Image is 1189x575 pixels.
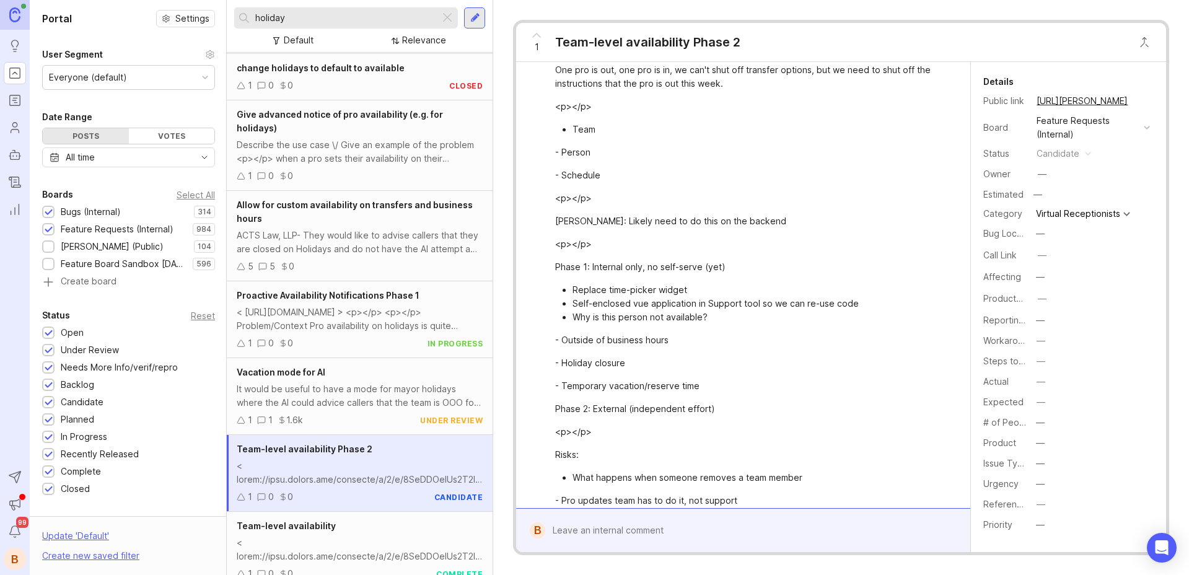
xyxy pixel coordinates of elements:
[1147,533,1177,563] div: Open Intercom Messenger
[198,207,211,217] p: 314
[286,413,303,427] div: 1.6k
[227,358,493,435] a: Vacation mode for AIIt would be useful to have a mode for mayor holidays where the AI could advic...
[61,482,90,496] div: Closed
[287,169,293,183] div: 0
[42,308,70,323] div: Status
[555,33,740,51] div: Team-level availability Phase 2
[983,478,1019,489] label: Urgency
[268,413,273,427] div: 1
[237,382,483,410] div: It would be useful to have a mode for mayor holidays where the AI could advice callers that the t...
[530,522,545,538] div: B
[1132,30,1157,55] button: Close button
[983,437,1016,448] label: Product
[555,425,945,439] div: <p></p>
[555,379,945,393] div: - Temporary vacation/reserve time
[4,171,26,193] a: Changelog
[555,448,945,462] div: Risks:
[535,40,539,54] span: 1
[573,310,945,324] li: Why is this person not available?
[573,283,945,297] li: Replace time-picker widget
[4,493,26,516] button: Announcements
[420,415,483,426] div: under review
[61,465,101,478] div: Complete
[287,79,293,92] div: 0
[287,490,293,504] div: 0
[1033,333,1049,349] button: Workaround
[4,466,26,488] button: Send to Autopilot
[555,146,945,159] div: - Person
[983,250,1017,260] label: Call Link
[1034,247,1050,263] button: Call Link
[61,413,94,426] div: Planned
[555,402,945,416] div: Phase 2: External (independent effort)
[402,33,446,47] div: Relevance
[983,228,1037,239] label: Bug Location
[237,138,483,165] div: Describe the use case \/ Give an example of the problem <p></p> when a pro sets their availabilit...
[1037,334,1045,348] div: —
[4,35,26,57] a: Ideas
[983,147,1027,160] div: Status
[983,519,1012,530] label: Priority
[61,222,173,236] div: Feature Requests (Internal)
[4,520,26,543] button: Notifications
[191,312,215,319] div: Reset
[42,549,139,563] div: Create new saved filter
[983,356,1068,366] label: Steps to Reproduce
[1036,457,1045,470] div: —
[573,471,945,485] li: What happens when someone removes a team member
[227,191,493,281] a: Allow for custom availability on transfers and business hoursACTS Law, LLP- They would like to ad...
[42,187,73,202] div: Boards
[284,33,314,47] div: Default
[61,326,84,340] div: Open
[1033,394,1049,410] button: Expected
[555,169,945,182] div: - Schedule
[983,397,1024,407] label: Expected
[227,54,493,100] a: change holidays to default to available100closed
[42,11,72,26] h1: Portal
[983,499,1038,509] label: Reference(s)
[1036,477,1045,491] div: —
[1037,395,1045,409] div: —
[1037,375,1045,388] div: —
[248,169,252,183] div: 1
[449,81,483,91] div: closed
[1038,292,1046,305] div: —
[237,367,325,377] span: Vacation mode for AI
[1037,147,1079,160] div: candidate
[983,271,1021,282] label: Affecting
[61,343,119,357] div: Under Review
[268,336,274,350] div: 0
[196,259,211,269] p: 596
[1033,353,1049,369] button: Steps to Reproduce
[61,395,103,409] div: Candidate
[268,79,274,92] div: 0
[42,529,109,549] div: Update ' Default '
[983,190,1024,199] div: Estimated
[248,260,253,273] div: 5
[61,447,139,461] div: Recently Released
[983,121,1027,134] div: Board
[983,335,1033,346] label: Workaround
[1036,209,1120,218] div: Virtual Receptionists
[42,277,215,288] a: Create board
[61,240,164,253] div: [PERSON_NAME] (Public)
[43,128,129,144] div: Posts
[983,376,1009,387] label: Actual
[248,490,252,504] div: 1
[156,10,215,27] button: Settings
[248,413,252,427] div: 1
[237,520,336,531] span: Team-level availability
[555,191,945,205] div: <p></p>
[287,336,293,350] div: 0
[198,242,211,252] p: 104
[983,207,1027,221] div: Category
[573,123,945,136] li: Team
[237,536,483,563] div: < lorem://ipsu.dolors.ame/consecte/a/2/e/8SeDDOeIUs2T2In9Ut0L2ET1DoLO9M9alIQUAen73Adm/veni# > <q>...
[9,7,20,22] img: Canny Home
[227,281,493,358] a: Proactive Availability Notifications Phase 1< [URL][DOMAIN_NAME] > <p></p> <p></p> Problem/Contex...
[983,293,1049,304] label: ProductboardID
[196,224,211,234] p: 984
[4,89,26,112] a: Roadmaps
[177,191,215,198] div: Select All
[1033,496,1049,512] button: Reference(s)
